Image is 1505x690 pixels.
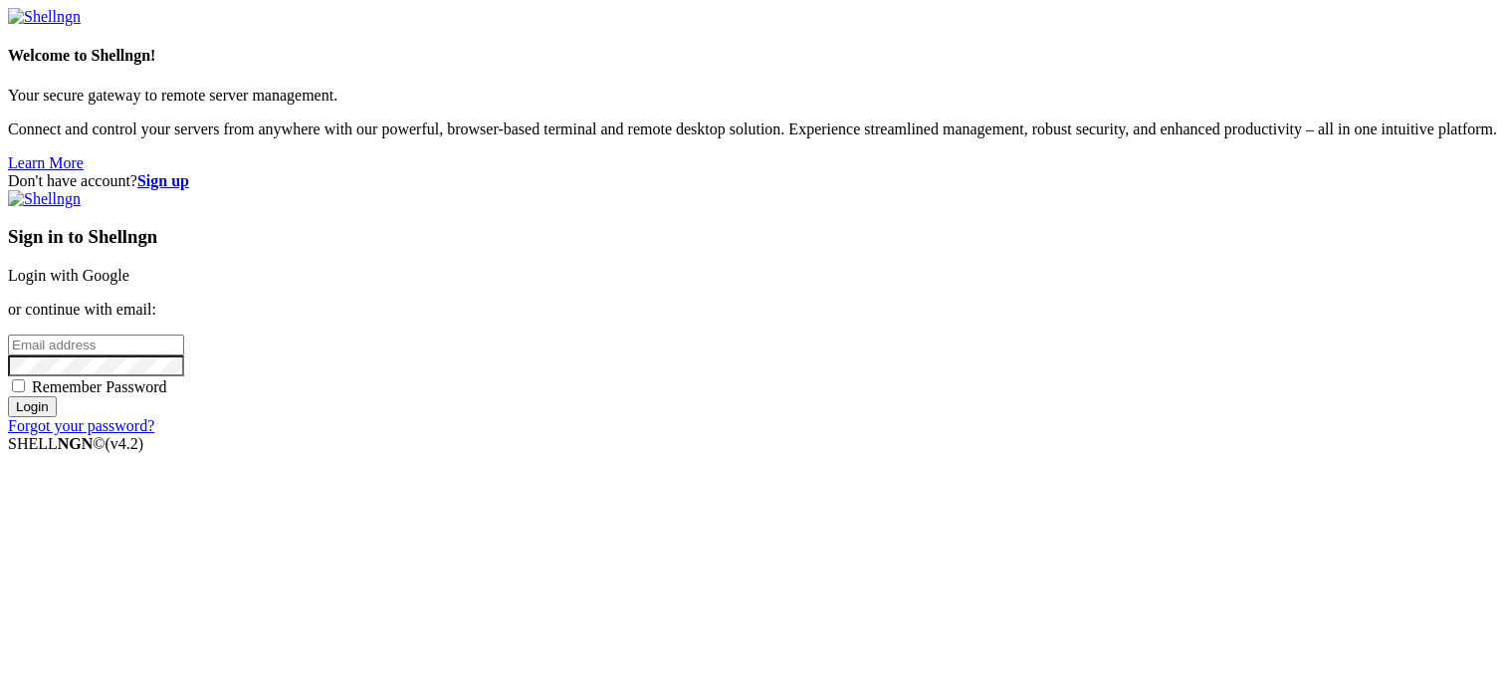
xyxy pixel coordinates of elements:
[8,226,1497,248] h3: Sign in to Shellngn
[8,120,1497,138] p: Connect and control your servers from anywhere with our powerful, browser-based terminal and remo...
[106,435,144,452] span: 4.2.0
[8,417,154,434] a: Forgot your password?
[32,378,167,395] span: Remember Password
[8,301,1497,319] p: or continue with email:
[8,396,57,417] input: Login
[8,190,81,208] img: Shellngn
[8,435,143,452] span: SHELL ©
[58,435,94,452] b: NGN
[8,154,84,171] a: Learn More
[8,172,1497,190] div: Don't have account?
[8,8,81,26] img: Shellngn
[8,267,129,284] a: Login with Google
[137,172,189,189] a: Sign up
[12,379,25,392] input: Remember Password
[8,47,1497,65] h4: Welcome to Shellngn!
[8,335,184,355] input: Email address
[8,87,1497,105] p: Your secure gateway to remote server management.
